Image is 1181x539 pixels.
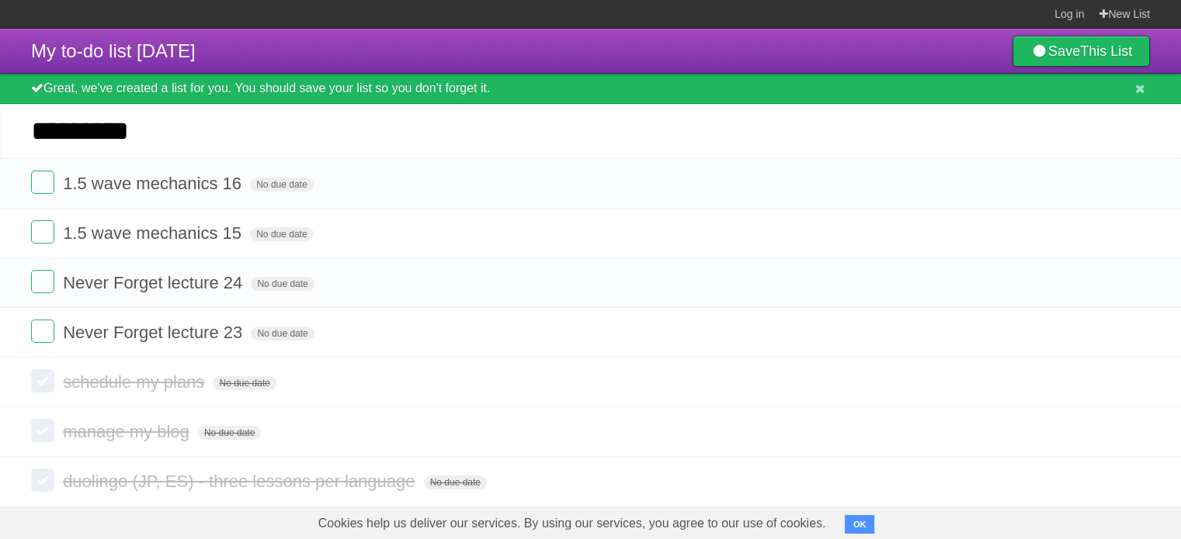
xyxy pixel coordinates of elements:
span: No due date [250,227,313,241]
span: No due date [251,327,314,340]
span: 1.5 wave mechanics 15 [63,223,245,243]
span: Never Forget lecture 23 [63,323,246,342]
span: My to-do list [DATE] [31,40,196,61]
span: No due date [251,277,314,291]
label: Done [31,369,54,392]
span: No due date [198,426,261,440]
button: OK [845,515,875,534]
label: Done [31,220,54,244]
label: Done [31,320,54,343]
span: manage my blog [63,422,193,441]
span: No due date [250,178,313,192]
span: No due date [213,376,276,390]
span: schedule my plans [63,372,208,392]
label: Done [31,468,54,492]
label: Done [31,171,54,194]
label: Done [31,419,54,442]
span: Never Forget lecture 24 [63,273,246,292]
span: Cookies help us deliver our services. By using our services, you agree to our use of cookies. [303,508,842,539]
label: Done [31,270,54,293]
span: duolingo (JP, ES) - three lessons per language [63,472,419,491]
b: This List [1080,43,1132,59]
span: 1.5 wave mechanics 16 [63,174,245,193]
span: No due date [424,475,487,489]
a: SaveThis List [1013,36,1150,67]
